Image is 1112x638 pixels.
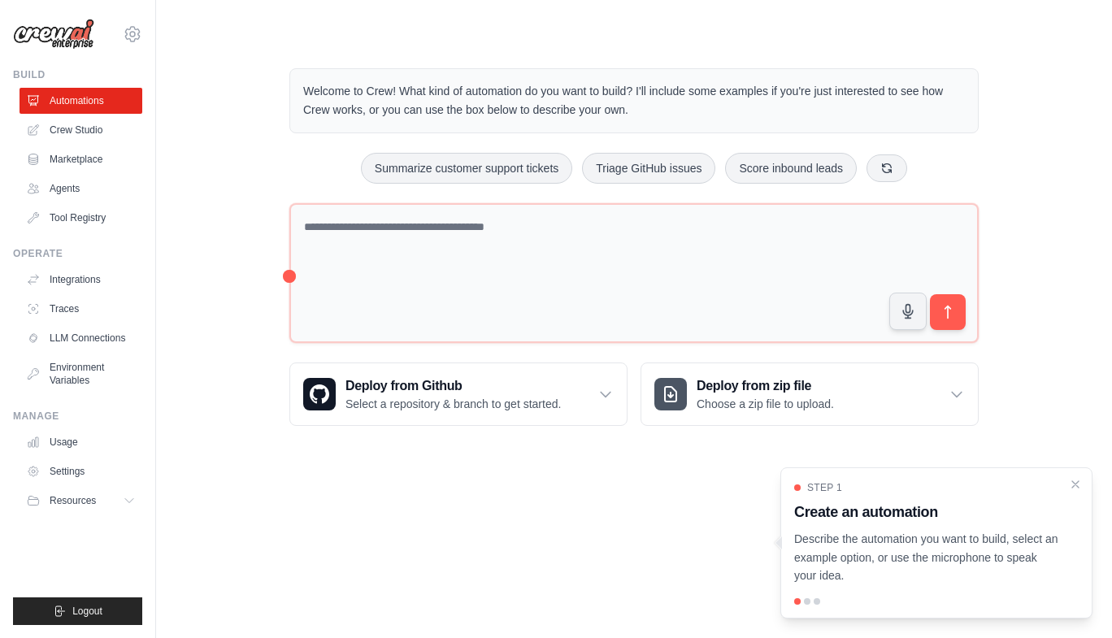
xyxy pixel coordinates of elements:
h3: Deploy from zip file [697,376,834,396]
img: Logo [13,19,94,50]
div: Operate [13,247,142,260]
a: Agents [20,176,142,202]
a: Traces [20,296,142,322]
a: Environment Variables [20,354,142,393]
a: Marketplace [20,146,142,172]
h3: Create an automation [794,501,1059,523]
button: Summarize customer support tickets [361,153,572,184]
span: Logout [72,605,102,618]
div: Build [13,68,142,81]
p: Choose a zip file to upload. [697,396,834,412]
p: Describe the automation you want to build, select an example option, or use the microphone to spe... [794,530,1059,585]
button: Triage GitHub issues [582,153,715,184]
a: Integrations [20,267,142,293]
span: Step 1 [807,481,842,494]
a: Crew Studio [20,117,142,143]
a: Usage [20,429,142,455]
a: Settings [20,458,142,484]
a: Tool Registry [20,205,142,231]
button: Logout [13,597,142,625]
a: Automations [20,88,142,114]
button: Close walkthrough [1069,478,1082,491]
button: Score inbound leads [725,153,857,184]
a: LLM Connections [20,325,142,351]
h3: Deploy from Github [345,376,561,396]
p: Select a repository & branch to get started. [345,396,561,412]
iframe: Chat Widget [1031,560,1112,638]
p: Welcome to Crew! What kind of automation do you want to build? I'll include some examples if you'... [303,82,965,119]
div: Manage [13,410,142,423]
button: Resources [20,488,142,514]
span: Resources [50,494,96,507]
